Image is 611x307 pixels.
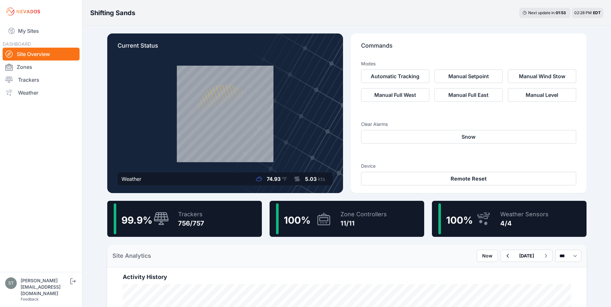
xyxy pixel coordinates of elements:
[3,23,80,39] a: My Sites
[514,250,539,262] button: [DATE]
[3,48,80,60] a: Site Overview
[477,250,498,262] button: Now
[284,214,310,226] span: 100 %
[121,175,141,183] div: Weather
[361,60,376,67] h3: Modes
[432,201,587,237] a: 100%Weather Sensors4/4
[340,219,387,228] div: 11/11
[21,277,69,297] div: [PERSON_NAME][EMAIL_ADDRESS][DOMAIN_NAME]
[434,70,503,83] button: Manual Setpoint
[361,70,429,83] button: Automatic Tracking
[123,273,571,282] h2: Activity History
[90,8,135,17] h3: Shifting Sands
[3,73,80,86] a: Trackers
[178,219,204,228] div: 756/757
[500,210,549,219] div: Weather Sensors
[5,277,17,289] img: steve@nevados.solar
[305,176,317,182] span: 5.03
[3,60,80,73] a: Zones
[361,172,576,185] button: Remote Reset
[446,214,473,226] span: 100 %
[361,41,576,55] p: Commands
[270,201,424,237] a: 100%Zone Controllers11/11
[556,10,567,15] div: 01 : 53
[434,88,503,102] button: Manual Full East
[3,41,31,47] span: DASHBOARD
[593,10,601,15] span: EDT
[361,121,576,127] h3: Clear Alarms
[361,88,429,102] button: Manual Full West
[21,297,39,302] a: Feedback
[90,5,135,21] nav: Breadcrumb
[528,10,555,15] span: Next update in
[361,130,576,144] button: Snow
[508,88,576,102] button: Manual Level
[508,70,576,83] button: Manual Wind Stow
[107,201,262,237] a: 99.9%Trackers756/757
[282,176,287,182] span: °F
[318,176,325,182] span: kts
[340,210,387,219] div: Zone Controllers
[361,163,576,169] h3: Device
[118,41,333,55] p: Current Status
[3,86,80,99] a: Weather
[112,251,151,260] h2: Site Analytics
[500,219,549,228] div: 4/4
[574,10,592,15] span: 02:28 PM
[178,210,204,219] div: Trackers
[121,214,152,226] span: 99.9 %
[267,176,281,182] span: 74.93
[5,6,41,17] img: Nevados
